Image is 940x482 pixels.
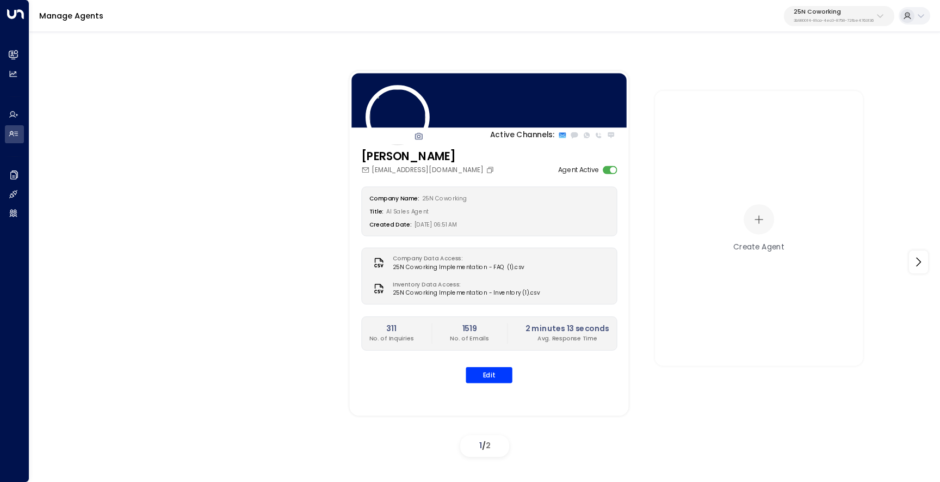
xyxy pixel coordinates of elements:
[369,195,419,203] label: Company Name:
[794,9,874,15] p: 25N Coworking
[369,221,412,229] label: Created Date:
[466,367,512,383] button: Edit
[39,10,103,21] a: Manage Agents
[450,324,488,335] h2: 1519
[393,289,540,297] span: 25N Coworking Implementation - Inventory (1).csv
[415,221,457,229] span: [DATE] 06:51 AM
[386,208,429,216] span: AI Sales Agent
[558,166,599,175] label: Agent Active
[486,440,491,451] span: 2
[422,195,467,203] span: 25N Coworking
[393,264,524,272] span: 25N Coworking Implementation - FAQ (1).csv
[369,324,414,335] h2: 311
[460,435,509,457] div: /
[366,86,430,150] img: 84_headshot.jpg
[361,149,496,166] h3: [PERSON_NAME]
[486,166,496,174] button: Copy
[733,241,784,253] div: Create Agent
[361,166,496,175] div: [EMAIL_ADDRESS][DOMAIN_NAME]
[794,19,874,23] p: 3b9800f4-81ca-4ec0-8758-72fbe4763f36
[784,6,894,26] button: 25N Coworking3b9800f4-81ca-4ec0-8758-72fbe4763f36
[490,130,554,142] p: Active Channels:
[369,208,384,216] label: Title:
[525,324,609,335] h2: 2 minutes 13 seconds
[479,440,482,451] span: 1
[525,334,609,343] p: Avg. Response Time
[393,281,535,289] label: Inventory Data Access:
[393,255,520,263] label: Company Data Access:
[369,334,414,343] p: No. of Inquiries
[450,334,488,343] p: No. of Emails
